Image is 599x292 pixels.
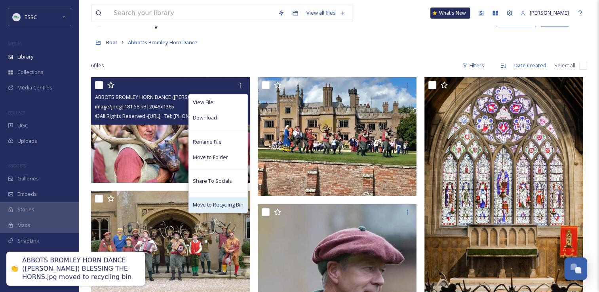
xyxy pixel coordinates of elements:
[106,39,118,46] span: Root
[128,39,198,46] span: Abbotts Bromley Horn Dance
[258,77,416,196] img: ABBOTTS BROMLEY HORN DANCE (YVONNE BYATT) BLITHFILED HALL 2025.jpg
[25,13,37,21] span: ESBC
[17,190,37,198] span: Embeds
[95,112,217,119] span: © All Rights Reserved -[URL] . Tel: [PHONE_NUMBER]
[193,201,243,209] span: Move to Recycling Bin
[110,4,274,22] input: Search your library
[554,62,575,69] span: Select all
[193,114,217,121] span: Download
[564,257,587,280] button: Open Chat
[458,58,488,73] div: Filters
[106,38,118,47] a: Root
[95,93,283,100] span: ABBOTS BROMLEY HORN DANCE ([PERSON_NAME]) CLOSE UP OF THE HORNS.jpg
[13,13,21,21] img: east-staffs.png
[302,5,349,21] a: View all files
[17,53,33,61] span: Library
[22,256,137,281] div: ABBOTS BROMLEY HORN DANCE ([PERSON_NAME]) BLESSING THE HORNS.jpg moved to recycling bin
[430,8,470,19] a: What's New
[17,137,37,145] span: Uploads
[95,103,174,110] span: image/jpeg | 181.58 kB | 2048 x 1365
[193,177,232,185] span: Share To Socials
[91,77,250,183] img: ABBOTS BROMLEY HORN DANCE (ROD KIRKPATRICK) CLOSE UP OF THE HORNS.jpg
[17,84,52,91] span: Media Centres
[8,110,25,116] span: COLLECT
[193,138,222,146] span: Rename File
[193,99,213,106] span: View File
[10,264,18,273] div: 👏
[510,58,550,73] div: Date Created
[530,9,569,16] span: [PERSON_NAME]
[17,122,28,129] span: UGC
[8,163,26,169] span: WIDGETS
[91,62,104,69] span: 6 file s
[128,38,198,47] a: Abbotts Bromley Horn Dance
[8,41,22,47] span: MEDIA
[17,222,30,229] span: Maps
[17,237,39,245] span: SnapLink
[17,175,39,182] span: Galleries
[17,206,34,213] span: Stories
[517,5,573,21] a: [PERSON_NAME]
[193,154,228,161] span: Move to Folder
[17,68,44,76] span: Collections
